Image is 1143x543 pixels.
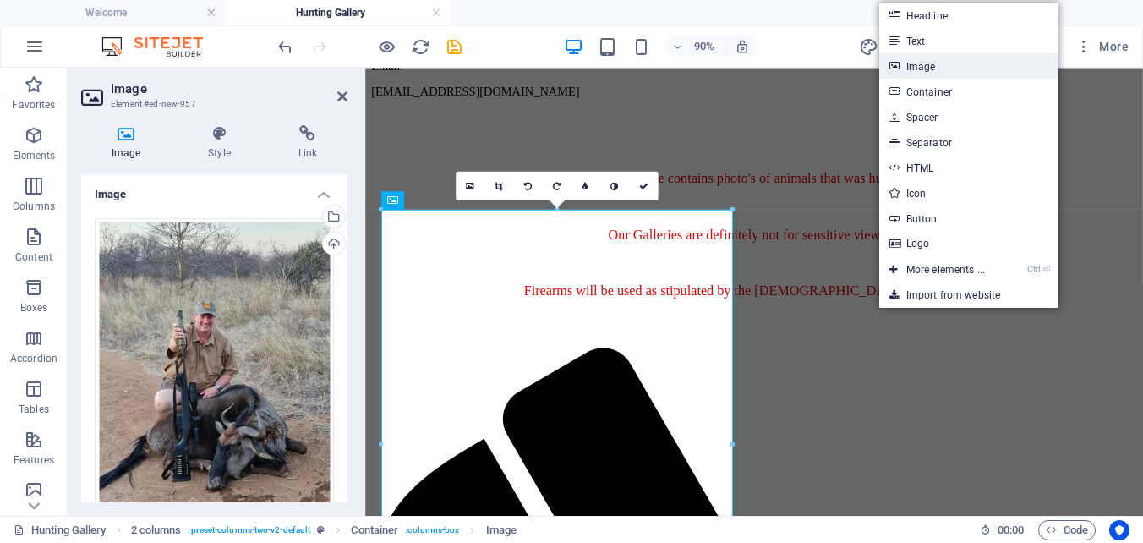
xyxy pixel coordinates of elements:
a: Image [879,53,1058,79]
span: Click to select. Double-click to edit [131,520,182,540]
i: Reload page [411,37,430,57]
span: Click to select. Double-click to edit [486,520,517,540]
a: Select files from the file manager, stock photos, or upload file(s) [456,172,484,200]
h3: Element #ed-new-957 [111,96,314,112]
span: 00 00 [998,520,1024,540]
button: Click here to leave preview mode and continue editing [376,36,396,57]
a: Text [879,28,1058,53]
div: WhatsAppImage2025-08-31at14.53.131-yxJhxLMMzJWf-6EFMLtQZQ.jpeg [95,218,334,535]
h4: Hunting Gallery [225,3,450,22]
a: Ctrl⏎More elements ... [879,257,995,282]
h4: Image [81,174,347,205]
h6: Session time [980,520,1025,540]
i: On resize automatically adjust zoom level to fit chosen device. [735,39,750,54]
h2: Image [111,81,347,96]
p: Tables [19,403,49,416]
span: . preset-columns-two-v2-default [188,520,310,540]
i: Design (Ctrl+Alt+Y) [859,37,878,57]
i: Undo: Change image (Ctrl+Z) [276,37,295,57]
span: Click to select. Double-click to edit [351,520,398,540]
button: Code [1038,520,1096,540]
p: Favorites [12,98,55,112]
p: Elements [13,149,56,162]
button: undo [275,36,295,57]
a: HTML [879,155,1058,180]
p: Accordion [10,352,57,365]
h6: 90% [691,36,718,57]
a: Confirm ( Ctrl ⏎ ) [629,172,658,200]
a: Spacer [879,104,1058,129]
a: Rotate right 90° [542,172,571,200]
p: Features [14,453,54,467]
a: Greyscale [600,172,629,200]
i: Save (Ctrl+S) [445,37,464,57]
nav: breadcrumb [131,520,517,540]
i: ⏎ [1042,264,1050,275]
h4: Style [178,125,267,161]
a: Import from website [879,282,1058,308]
i: Ctrl [1027,264,1041,275]
i: This element is a customizable preset [317,525,325,535]
span: Code [1046,520,1088,540]
span: More [1075,38,1129,55]
a: Container [879,79,1058,104]
a: Logo [879,231,1058,256]
button: save [444,36,464,57]
span: . columns-box [405,520,459,540]
p: Columns [13,200,55,213]
button: reload [410,36,430,57]
a: Blur [571,172,599,200]
a: Click to cancel selection. Double-click to open Pages [14,520,107,540]
a: Rotate left 90° [513,172,542,200]
a: Icon [879,180,1058,206]
a: Headline [879,3,1058,28]
button: 90% [665,36,725,57]
a: Separator [879,129,1058,155]
button: design [859,36,879,57]
p: Content [15,250,52,264]
img: Editor Logo [97,36,224,57]
p: Boxes [20,301,48,315]
a: Crop mode [484,172,513,200]
h4: Link [268,125,347,161]
a: Button [879,206,1058,231]
button: Usercentrics [1109,520,1129,540]
h4: Image [81,125,178,161]
button: More [1069,33,1135,60]
span: : [1009,524,1012,536]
